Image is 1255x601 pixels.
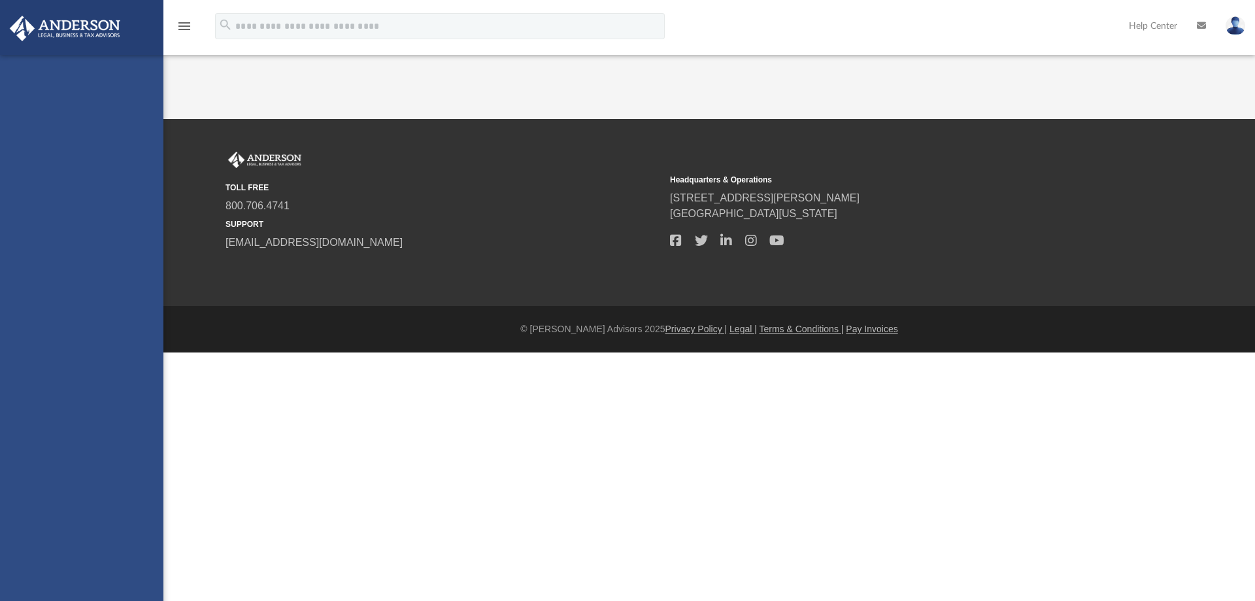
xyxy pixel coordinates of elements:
a: Pay Invoices [846,324,897,334]
a: [STREET_ADDRESS][PERSON_NAME] [670,192,860,203]
div: © [PERSON_NAME] Advisors 2025 [163,322,1255,336]
a: [GEOGRAPHIC_DATA][US_STATE] [670,208,837,219]
small: SUPPORT [226,218,661,230]
i: menu [176,18,192,34]
small: Headquarters & Operations [670,174,1105,186]
a: 800.706.4741 [226,200,290,211]
a: Privacy Policy | [665,324,728,334]
i: search [218,18,233,32]
img: User Pic [1226,16,1245,35]
a: [EMAIL_ADDRESS][DOMAIN_NAME] [226,237,403,248]
img: Anderson Advisors Platinum Portal [6,16,124,41]
a: Legal | [729,324,757,334]
a: Terms & Conditions | [760,324,844,334]
img: Anderson Advisors Platinum Portal [226,152,304,169]
small: TOLL FREE [226,182,661,194]
a: menu [176,25,192,34]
